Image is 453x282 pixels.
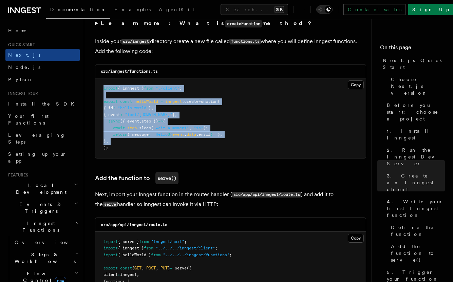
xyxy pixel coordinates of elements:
span: Next.js [8,52,40,58]
a: Add the function toserve() [95,172,178,184]
span: ); [203,126,208,130]
span: 2. Run the Inngest Dev Server [387,147,445,167]
span: { serve } [118,239,139,244]
span: : [113,106,115,110]
a: Define the function [388,221,445,240]
span: import [103,239,118,244]
span: .sleep [137,126,151,130]
span: } [172,112,175,117]
span: .email [196,132,210,137]
span: 1. Install Inngest [387,128,445,141]
p: Inside your directory create a new file called where you will define Inngest functions. Add the f... [95,37,366,56]
span: Choose Next.js version [391,76,445,96]
span: PUT [161,266,168,270]
span: "wait-a-moment" [153,126,189,130]
span: AgentKit [159,7,195,12]
span: "../../../inngest/functions" [163,252,229,257]
code: serve [103,202,117,207]
span: { id [103,106,113,110]
span: POST [146,266,156,270]
span: import [103,252,118,257]
a: 4. Write your first Inngest function [384,195,445,221]
span: from [151,252,161,257]
p: Next, import your Inngest function in the routes handler ( ) and add it to the handler so Inngest... [95,190,366,209]
span: .createFunction [182,99,218,104]
span: ); [103,145,108,150]
span: Python [8,77,33,82]
span: => [158,119,163,124]
a: Sign Up [408,4,453,15]
span: } [103,139,106,144]
span: ; [180,86,182,91]
span: Features [5,172,28,178]
button: Events & Triggers [5,198,80,217]
span: step [127,126,137,130]
code: src/inngest/functions.ts [101,69,158,74]
span: , [139,119,141,124]
code: serve() [155,172,178,184]
a: Next.js [5,49,80,61]
span: "../../../inngest/client" [156,246,215,250]
span: 4. Write your first Inngest function [387,198,445,219]
span: Next.js Quick Start [383,57,445,71]
code: src/app/api/inngest/route.ts [232,192,301,198]
a: Contact sales [343,4,405,15]
span: , [106,139,108,144]
span: return [113,132,127,137]
span: }; [218,132,222,137]
span: ; [229,252,232,257]
a: Your first Functions [5,110,80,129]
span: = [170,266,172,270]
span: step }) [141,119,158,124]
span: await [113,126,125,130]
span: client [103,272,118,277]
button: Inngest Functions [5,217,80,236]
span: Setting up your app [8,151,67,164]
span: inngest [165,99,182,104]
a: Install the SDK [5,98,80,110]
span: "inngest/next" [151,239,184,244]
span: Your first Functions [8,113,49,126]
span: Events & Triggers [5,201,74,214]
span: Node.js [8,64,40,70]
span: } [168,266,170,270]
span: { inngest } [118,86,144,91]
span: ; [215,246,218,250]
span: = [161,99,163,104]
span: , [156,266,158,270]
span: "hello-world" [118,106,149,110]
span: Local Development [5,182,74,195]
span: , [137,272,139,277]
span: , [151,106,153,110]
span: Quick start [5,42,35,48]
button: Steps & Workflows [12,248,80,267]
a: 2. Run the Inngest Dev Server [384,144,445,170]
span: : [149,132,151,137]
a: Documentation [46,2,110,19]
span: { [163,119,165,124]
span: ( [151,126,153,130]
a: Next.js Quick Start [380,54,445,73]
span: , [175,112,177,117]
a: Add the function to serve() [388,240,445,266]
button: Toggle dark mode [316,5,333,14]
span: async [108,119,120,124]
button: Copy [348,234,364,243]
span: Install the SDK [8,101,78,107]
span: ( [218,99,220,104]
span: ${ [168,132,172,137]
a: Leveraging Steps [5,129,80,148]
span: Overview [15,240,84,245]
span: Inngest tour [5,91,38,96]
span: helloWorld [134,99,158,104]
span: `Hello [153,132,168,137]
span: : [120,112,122,117]
span: GET [134,266,141,270]
span: Inngest Functions [5,220,73,233]
span: export [103,99,118,104]
a: Choose Next.js version [388,73,445,99]
span: import [103,246,118,250]
span: , [141,266,144,270]
span: ({ [187,266,191,270]
span: "1s" [194,126,203,130]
